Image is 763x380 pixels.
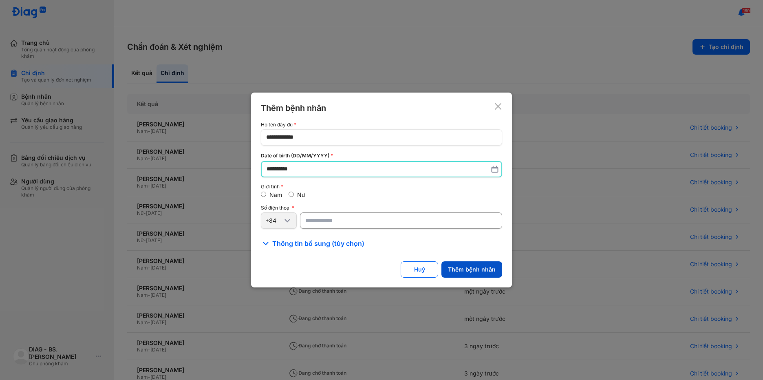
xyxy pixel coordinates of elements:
[261,122,502,128] div: Họ tên đầy đủ
[269,191,282,198] label: Nam
[265,217,282,224] div: +84
[261,102,326,114] div: Thêm bệnh nhân
[272,239,364,248] span: Thông tin bổ sung (tùy chọn)
[297,191,305,198] label: Nữ
[261,184,502,190] div: Giới tính
[441,261,502,278] button: Thêm bệnh nhân
[401,261,438,278] button: Huỷ
[261,152,502,159] div: Date of birth (DD/MM/YYYY)
[261,205,502,211] div: Số điện thoại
